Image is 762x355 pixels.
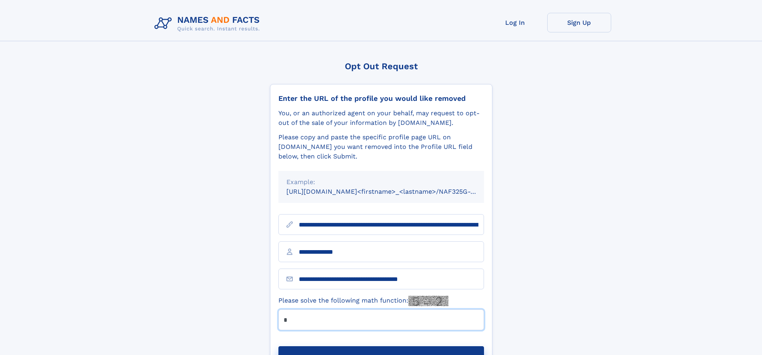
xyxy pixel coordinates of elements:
[286,177,476,187] div: Example:
[483,13,547,32] a: Log In
[278,108,484,128] div: You, or an authorized agent on your behalf, may request to opt-out of the sale of your informatio...
[278,296,448,306] label: Please solve the following math function:
[270,61,492,71] div: Opt Out Request
[547,13,611,32] a: Sign Up
[286,188,499,195] small: [URL][DOMAIN_NAME]<firstname>_<lastname>/NAF325G-xxxxxxxx
[278,94,484,103] div: Enter the URL of the profile you would like removed
[151,13,266,34] img: Logo Names and Facts
[278,132,484,161] div: Please copy and paste the specific profile page URL on [DOMAIN_NAME] you want removed into the Pr...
